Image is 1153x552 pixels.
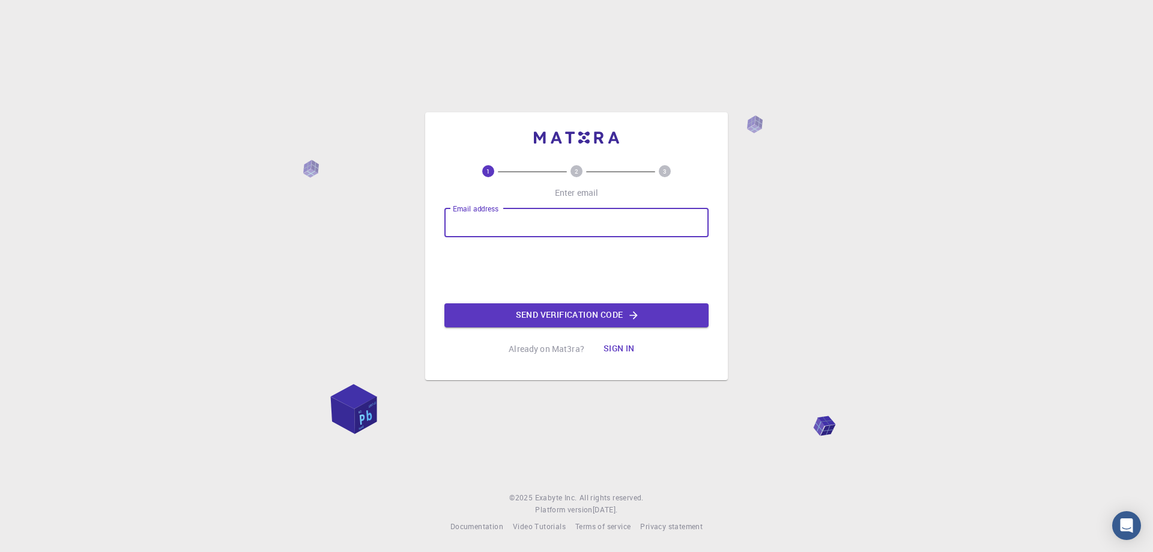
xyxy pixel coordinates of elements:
[575,521,631,531] span: Terms of service
[453,204,498,214] label: Email address
[513,521,566,531] span: Video Tutorials
[580,492,644,504] span: All rights reserved.
[575,521,631,533] a: Terms of service
[450,521,503,533] a: Documentation
[535,492,577,504] a: Exabyte Inc.
[663,167,667,175] text: 3
[575,167,578,175] text: 2
[640,521,703,533] a: Privacy statement
[450,521,503,531] span: Documentation
[513,521,566,533] a: Video Tutorials
[593,505,618,514] span: [DATE] .
[594,337,644,361] button: Sign in
[593,504,618,516] a: [DATE].
[535,493,577,502] span: Exabyte Inc.
[535,504,592,516] span: Platform version
[640,521,703,531] span: Privacy statement
[486,167,490,175] text: 1
[1112,511,1141,540] div: Open Intercom Messenger
[555,187,599,199] p: Enter email
[509,492,534,504] span: © 2025
[509,343,584,355] p: Already on Mat3ra?
[444,303,709,327] button: Send verification code
[485,247,668,294] iframe: reCAPTCHA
